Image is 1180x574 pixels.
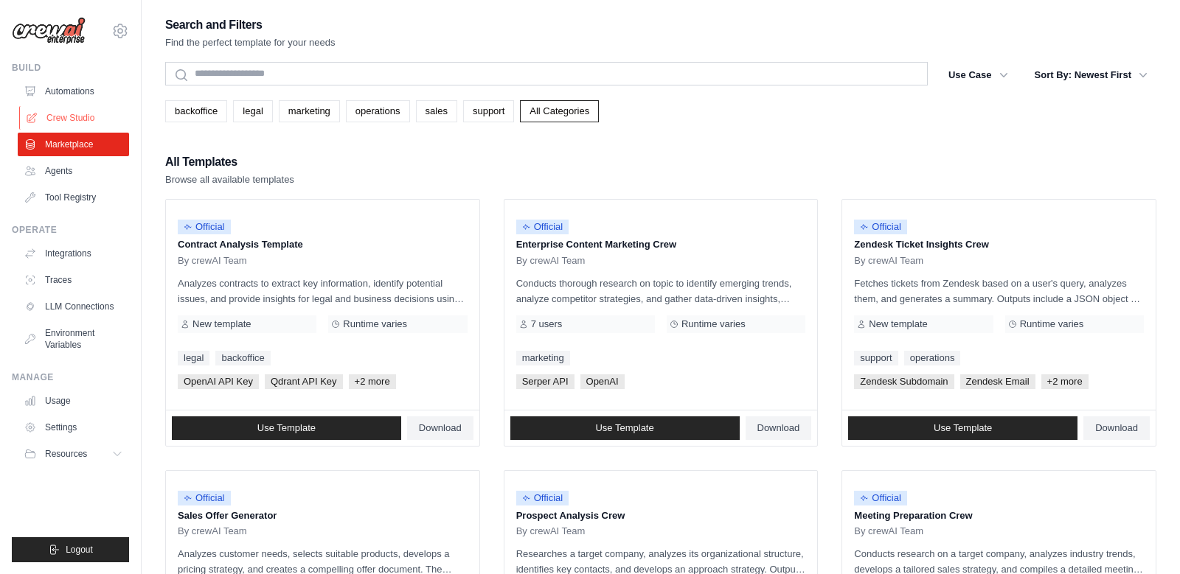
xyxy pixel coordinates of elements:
a: legal [178,351,209,365]
span: Official [516,220,569,234]
a: LLM Connections [18,295,129,318]
span: Official [854,220,907,234]
span: By crewAI Team [178,255,247,267]
span: 7 users [531,318,563,330]
div: Manage [12,371,129,383]
a: operations [904,351,961,365]
span: OpenAI API Key [178,374,259,389]
span: Zendesk Email [960,374,1035,389]
span: Use Template [595,422,653,434]
span: Logout [66,544,93,556]
span: By crewAI Team [516,525,586,537]
a: Marketplace [18,133,129,156]
span: Official [178,220,231,234]
h2: All Templates [165,152,294,172]
span: Serper API [516,374,575,389]
a: support [854,351,898,365]
a: Use Template [848,416,1077,440]
span: Zendesk Subdomain [854,374,954,389]
a: Crew Studio [19,106,131,130]
a: backoffice [215,351,270,365]
a: Download [746,416,812,440]
a: backoffice [165,100,227,122]
p: Meeting Preparation Crew [854,508,1144,523]
a: Usage [18,389,129,413]
p: Sales Offer Generator [178,508,468,523]
p: Conducts thorough research on topic to identify emerging trends, analyze competitor strategies, a... [516,276,806,307]
span: +2 more [1041,374,1089,389]
span: Official [854,491,907,505]
a: Agents [18,159,129,183]
button: Logout [12,537,129,562]
span: By crewAI Team [854,255,923,267]
span: Qdrant API Key [265,374,343,389]
a: Tool Registry [18,186,129,209]
p: Enterprise Content Marketing Crew [516,237,806,252]
div: Build [12,62,129,74]
span: +2 more [349,374,396,389]
button: Use Case [940,62,1017,88]
a: Integrations [18,242,129,265]
a: Traces [18,268,129,292]
span: By crewAI Team [178,525,247,537]
span: Download [757,422,800,434]
span: Download [419,422,462,434]
a: Download [407,416,473,440]
span: Official [516,491,569,505]
a: marketing [279,100,340,122]
span: Runtime varies [1020,318,1084,330]
span: Official [178,491,231,505]
span: New template [192,318,251,330]
p: Prospect Analysis Crew [516,508,806,523]
a: support [463,100,514,122]
a: Settings [18,416,129,439]
p: Find the perfect template for your needs [165,35,336,50]
img: Logo [12,17,86,45]
p: Analyzes contracts to extract key information, identify potential issues, and provide insights fo... [178,276,468,307]
span: Runtime varies [343,318,407,330]
span: New template [869,318,927,330]
span: Use Template [934,422,992,434]
a: legal [233,100,272,122]
span: Resources [45,448,87,460]
span: OpenAI [580,374,625,389]
p: Fetches tickets from Zendesk based on a user's query, analyzes them, and generates a summary. Out... [854,276,1144,307]
a: Environment Variables [18,321,129,357]
span: By crewAI Team [854,525,923,537]
p: Zendesk Ticket Insights Crew [854,237,1144,252]
a: Automations [18,80,129,103]
p: Browse all available templates [165,172,294,187]
a: All Categories [520,100,599,122]
div: Operate [12,224,129,236]
a: sales [416,100,457,122]
a: Use Template [510,416,740,440]
span: Use Template [257,422,316,434]
a: Download [1083,416,1150,440]
p: Contract Analysis Template [178,237,468,252]
span: By crewAI Team [516,255,586,267]
button: Resources [18,442,129,466]
span: Runtime varies [681,318,746,330]
span: Download [1095,422,1138,434]
button: Sort By: Newest First [1026,62,1156,88]
h2: Search and Filters [165,15,336,35]
a: operations [346,100,410,122]
a: Use Template [172,416,401,440]
a: marketing [516,351,570,365]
